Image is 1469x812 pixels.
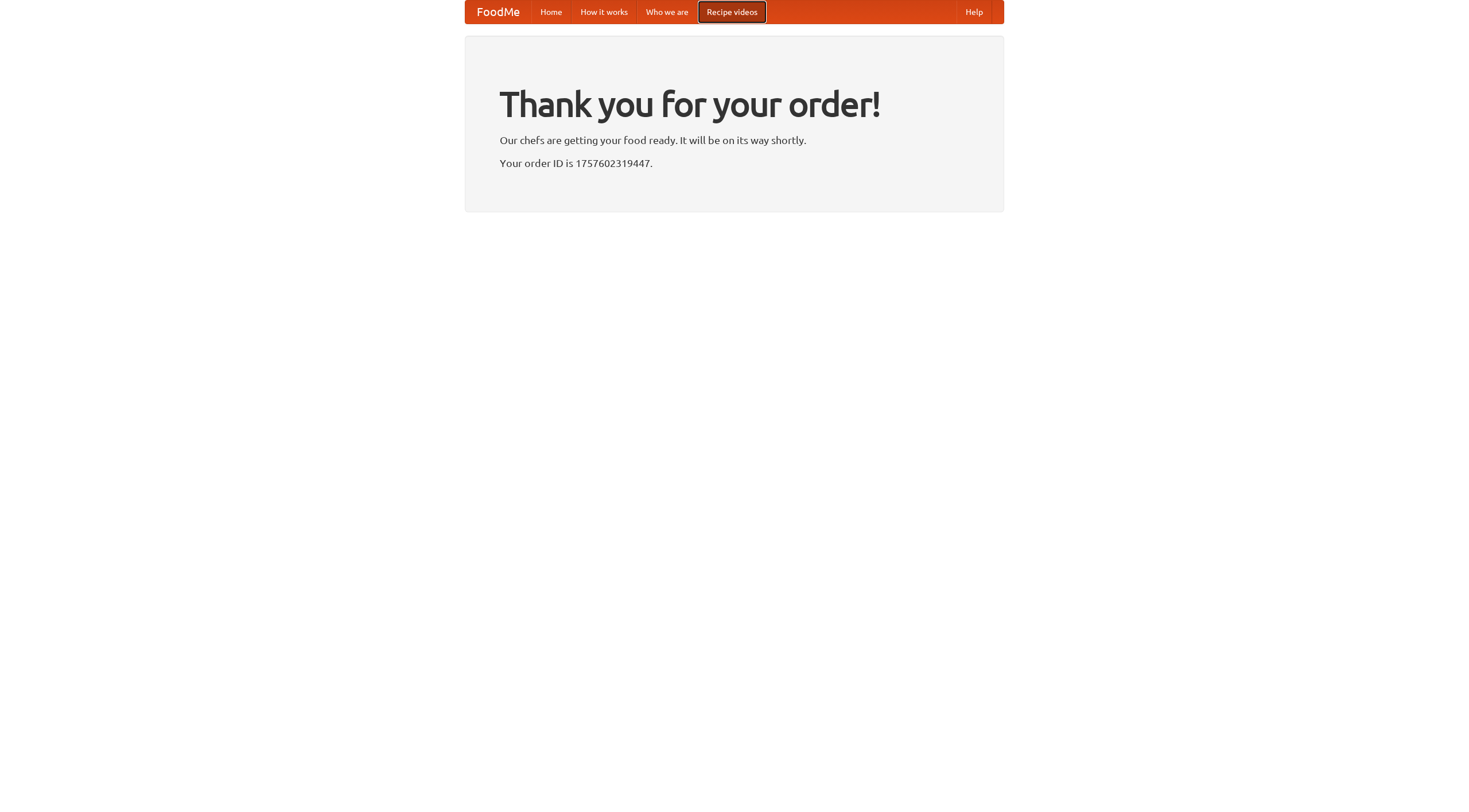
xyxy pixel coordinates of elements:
a: How it works [572,1,637,24]
a: Home [531,1,572,24]
a: Help [957,1,992,24]
a: Who we are [637,1,698,24]
h1: Thank you for your order! [500,76,969,131]
p: Our chefs are getting your food ready. It will be on its way shortly. [500,131,969,149]
p: Your order ID is 1757602319447. [500,154,969,172]
a: FoodMe [465,1,531,24]
a: Recipe videos [698,1,767,24]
